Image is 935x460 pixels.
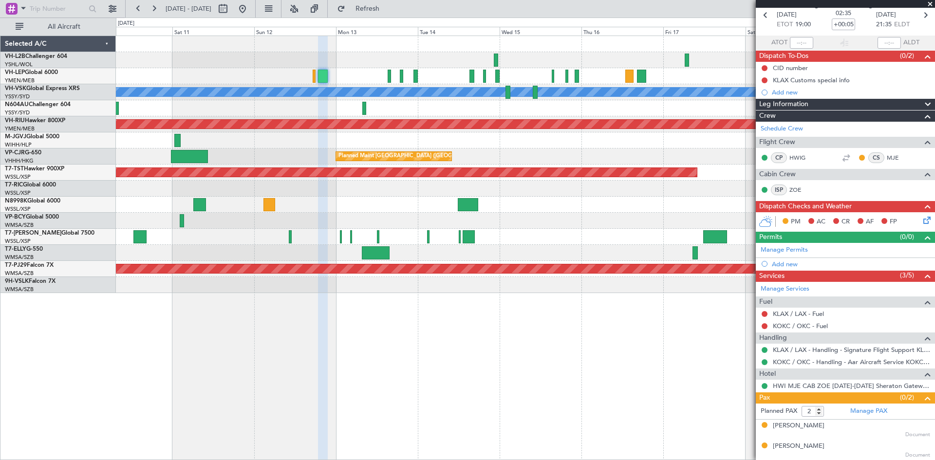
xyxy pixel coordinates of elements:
a: Manage Services [761,284,809,294]
a: Schedule Crew [761,124,803,134]
span: VH-RIU [5,118,25,124]
div: Fri 17 [663,27,745,36]
a: HWIG [789,153,811,162]
span: PM [791,217,801,227]
span: VH-L2B [5,54,25,59]
div: KLAX Customs special info [773,76,850,84]
span: Pax [759,392,770,404]
div: CID number [773,64,808,72]
span: N8998K [5,198,27,204]
div: Sat 11 [172,27,254,36]
span: All Aircraft [25,23,103,30]
span: VP-BCY [5,214,26,220]
a: T7-[PERSON_NAME]Global 7500 [5,230,94,236]
a: YMEN/MEB [5,125,35,132]
a: Manage PAX [850,406,887,416]
div: Thu 16 [581,27,663,36]
a: VP-BCYGlobal 5000 [5,214,59,220]
div: CP [771,152,787,163]
a: 9H-VSLKFalcon 7X [5,278,56,284]
a: VH-L2BChallenger 604 [5,54,67,59]
span: CR [841,217,850,227]
div: [PERSON_NAME] [773,442,824,451]
a: WSSL/XSP [5,238,31,245]
span: Fuel [759,296,772,308]
div: Sat 18 [746,27,827,36]
a: WSSL/XSP [5,205,31,213]
span: VH-LEP [5,70,25,75]
span: ELDT [894,20,910,30]
span: AF [866,217,874,227]
a: T7-RICGlobal 6000 [5,182,56,188]
span: ATOT [771,38,787,48]
a: KLAX / LAX - Fuel [773,310,824,318]
span: VH-VSK [5,86,26,92]
a: VH-VSKGlobal Express XRS [5,86,80,92]
span: Flight Crew [759,137,795,148]
a: YSSY/SYD [5,93,30,100]
span: Document [905,451,930,460]
div: [PERSON_NAME] [773,421,824,431]
span: Refresh [347,5,388,12]
span: M-JGVJ [5,134,26,140]
span: 9H-VSLK [5,278,29,284]
div: ISP [771,184,787,195]
a: VH-LEPGlobal 6000 [5,70,58,75]
a: MJE [887,153,909,162]
span: (0/2) [900,51,914,61]
a: YSHL/WOL [5,61,33,68]
span: VP-CJR [5,150,25,156]
a: VP-CJRG-650 [5,150,41,156]
a: T7-TSTHawker 900XP [5,166,64,172]
span: AC [817,217,825,227]
span: [DATE] [876,10,896,20]
span: [DATE] - [DATE] [166,4,211,13]
button: Refresh [333,1,391,17]
span: (0/0) [900,232,914,242]
div: Wed 15 [500,27,581,36]
a: WMSA/SZB [5,221,34,229]
div: Add new [772,88,930,96]
span: FP [890,217,897,227]
span: Hotel [759,368,776,380]
span: ETOT [777,20,793,30]
div: Sun 12 [254,27,336,36]
span: T7-PJ29 [5,262,27,268]
span: (3/5) [900,270,914,280]
a: VHHH/HKG [5,157,34,165]
a: N8998KGlobal 6000 [5,198,60,204]
a: ZOE [789,185,811,194]
a: VH-RIUHawker 800XP [5,118,65,124]
span: (0/2) [900,392,914,403]
a: T7-ELLYG-550 [5,246,43,252]
label: Planned PAX [761,406,797,416]
span: Handling [759,332,787,344]
a: M-JGVJGlobal 5000 [5,134,59,140]
span: Dispatch Checks and Weather [759,201,852,212]
div: Mon 13 [336,27,418,36]
a: HWI MJE CAB ZOE [DATE]-[DATE] Sheraton Gateway LAX [773,382,930,390]
span: 02:35 [836,9,851,18]
a: KLAX / LAX - Handling - Signature Flight Support KLAX / LAX [773,346,930,354]
span: 19:00 [795,20,811,30]
div: CS [868,152,884,163]
input: --:-- [790,37,813,49]
div: Tue 14 [418,27,500,36]
a: WIHH/HLP [5,141,32,148]
span: Leg Information [759,99,808,110]
span: Dispatch To-Dos [759,51,808,62]
a: YSSY/SYD [5,109,30,116]
div: Planned Maint [GEOGRAPHIC_DATA] ([GEOGRAPHIC_DATA] Intl) [338,149,501,164]
a: YMEN/MEB [5,77,35,84]
span: T7-TST [5,166,24,172]
span: Crew [759,110,776,122]
a: WSSL/XSP [5,173,31,181]
a: KOKC / OKC - Handling - Aar Aircraft Service KOKC / OKC [773,358,930,366]
div: Add new [772,260,930,268]
span: ALDT [903,38,919,48]
a: WMSA/SZB [5,254,34,261]
a: WMSA/SZB [5,286,34,293]
button: All Aircraft [11,19,106,35]
input: Trip Number [30,1,86,16]
span: N604AU [5,102,29,108]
